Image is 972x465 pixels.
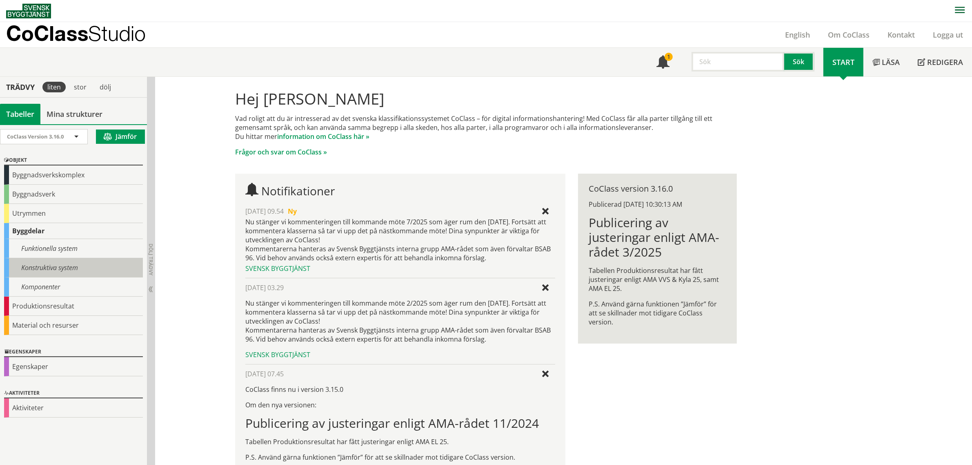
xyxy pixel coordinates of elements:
[656,56,670,69] span: Notifikationer
[823,48,863,76] a: Start
[4,297,143,316] div: Produktionsresultat
[692,52,784,72] input: Sök
[589,184,726,193] div: CoClass version 3.16.0
[882,57,900,67] span: Läsa
[4,357,143,376] div: Egenskaper
[4,258,143,277] div: Konstruktiva system
[909,48,972,76] a: Redigera
[4,277,143,297] div: Komponenter
[4,204,143,223] div: Utrymmen
[4,165,143,185] div: Byggnadsverkskomplex
[4,389,143,398] div: Aktiviteter
[245,369,284,378] span: [DATE] 07.45
[147,244,154,275] span: Dölj trädvy
[245,299,555,344] p: Nu stänger vi kommenteringen till kommande möte 2/2025 som äger rum den [DATE]. Fortsätt att komm...
[4,223,143,239] div: Byggdelar
[879,30,924,40] a: Kontakt
[245,437,555,446] p: Tabellen Produktionsresultat har fått justeringar enligt AMA EL 25.
[832,57,854,67] span: Start
[4,398,143,418] div: Aktiviteter
[6,4,51,18] img: Svensk Byggtjänst
[288,207,297,216] span: Ny
[6,29,146,38] p: CoClass
[40,104,109,124] a: Mina strukturer
[245,416,555,431] h1: Publicering av justeringar enligt AMA-rådet 11/2024
[7,133,64,140] span: CoClass Version 3.16.0
[784,52,814,72] button: Sök
[277,132,369,141] a: information om CoClass här »
[4,156,143,165] div: Objekt
[245,283,284,292] span: [DATE] 03.29
[235,114,737,141] p: Vad roligt att du är intresserad av det svenska klassifikationssystemet CoClass – för digital inf...
[819,30,879,40] a: Om CoClass
[924,30,972,40] a: Logga ut
[4,239,143,258] div: Funktionella system
[235,89,737,107] h1: Hej [PERSON_NAME]
[95,82,116,92] div: dölj
[589,266,726,293] p: Tabellen Produktionsresultat har fått justeringar enligt AMA VVS & Kyla 25, samt AMA EL 25.
[245,207,284,216] span: [DATE] 09.54
[69,82,91,92] div: stor
[589,215,726,259] h1: Publicering av justeringar enligt AMA-rådet 3/2025
[245,385,555,394] p: CoClass finns nu i version 3.15.0
[647,48,678,76] a: 1
[927,57,963,67] span: Redigera
[96,130,145,144] button: Jämför
[245,400,555,409] p: Om den nya versionen:
[6,22,163,47] a: CoClassStudio
[776,30,819,40] a: English
[2,83,39,92] div: Trädvy
[589,300,726,326] p: P.S. Använd gärna funktionen ”Jämför” för att se skillnader mot tidigare CoClass version.
[245,217,555,262] div: Nu stänger vi kommenteringen till kommande möte 7/2025 som äger rum den [DATE]. Fortsätt att komm...
[4,185,143,204] div: Byggnadsverk
[4,347,143,357] div: Egenskaper
[261,183,335,199] span: Notifikationer
[42,82,66,92] div: liten
[4,316,143,335] div: Material och resurser
[245,264,555,273] div: Svensk Byggtjänst
[235,148,327,156] a: Frågor och svar om CoClass »
[863,48,909,76] a: Läsa
[88,21,146,45] span: Studio
[589,200,726,209] div: Publicerad [DATE] 10:30:13 AM
[245,350,555,359] div: Svensk Byggtjänst
[665,53,673,61] div: 1
[245,453,555,462] p: P.S. Använd gärna funktionen ”Jämför” för att se skillnader mot tidigare CoClass version.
